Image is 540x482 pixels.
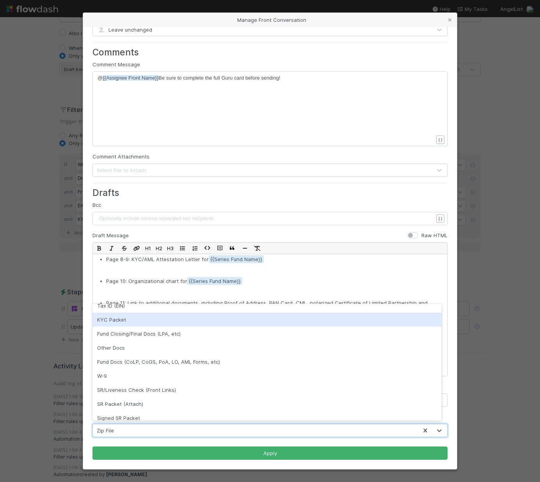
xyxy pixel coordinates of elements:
[92,299,442,313] div: Tax ID (EIN)
[92,47,448,57] h3: Comments
[421,231,448,239] label: Raw HTML
[105,243,118,254] button: Italic
[226,243,238,254] button: Blockquote
[97,166,146,174] div: Select File to Attach
[176,243,188,254] button: Bullet List
[92,327,442,341] div: Fund Closing/Final Docs (LPA, etc)
[92,446,448,460] button: Apply
[92,411,442,425] div: Signed SR Packet
[251,243,263,254] button: Remove Format
[93,243,105,254] button: Bold
[92,313,442,327] div: KYC Packet
[92,187,448,198] h3: Drafts
[92,369,442,383] div: W-9
[83,13,457,27] div: Manage Front Conversation
[238,243,251,254] button: Horizontal Rule
[92,201,101,209] label: Bcc
[103,75,158,81] span: {{Assignee Front Name}}
[106,277,430,299] p: Page 10: Organizational chart for
[209,255,264,263] span: {{Series Fund Name
[92,153,149,160] label: Comment Attachments
[153,243,165,254] button: H2
[92,355,442,369] div: Fund Docs (CoLP, CoGS, PoA, LO, AML Forms, etc)
[92,231,129,239] label: Draft Message
[130,243,143,254] button: Edit Link
[143,243,153,254] button: H1
[97,427,114,434] div: Zip File
[92,383,442,397] div: SR/Liveness Check (Front Links)
[187,277,242,285] span: {{Series Fund Name
[106,255,430,277] p: Page 8-9: KYC/AML Attestation Letter for
[436,214,444,223] button: { }
[92,341,442,355] div: Other Docs
[106,299,430,315] p: Page 11: Link to additional documents, including Proof of Address, PAN Card, CML, notarized Certi...
[201,243,213,254] button: Code
[92,397,442,411] div: SR Packet (Attach)
[213,243,226,254] button: Code Block
[118,243,130,254] button: Strikethrough
[436,135,444,144] button: { }
[165,243,176,254] button: H3
[98,75,281,81] span: @ Be sure to complete the full Guru card before sending!
[92,60,140,68] label: Comment Message
[188,243,201,254] button: Ordered List
[97,27,152,33] span: Leave unchanged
